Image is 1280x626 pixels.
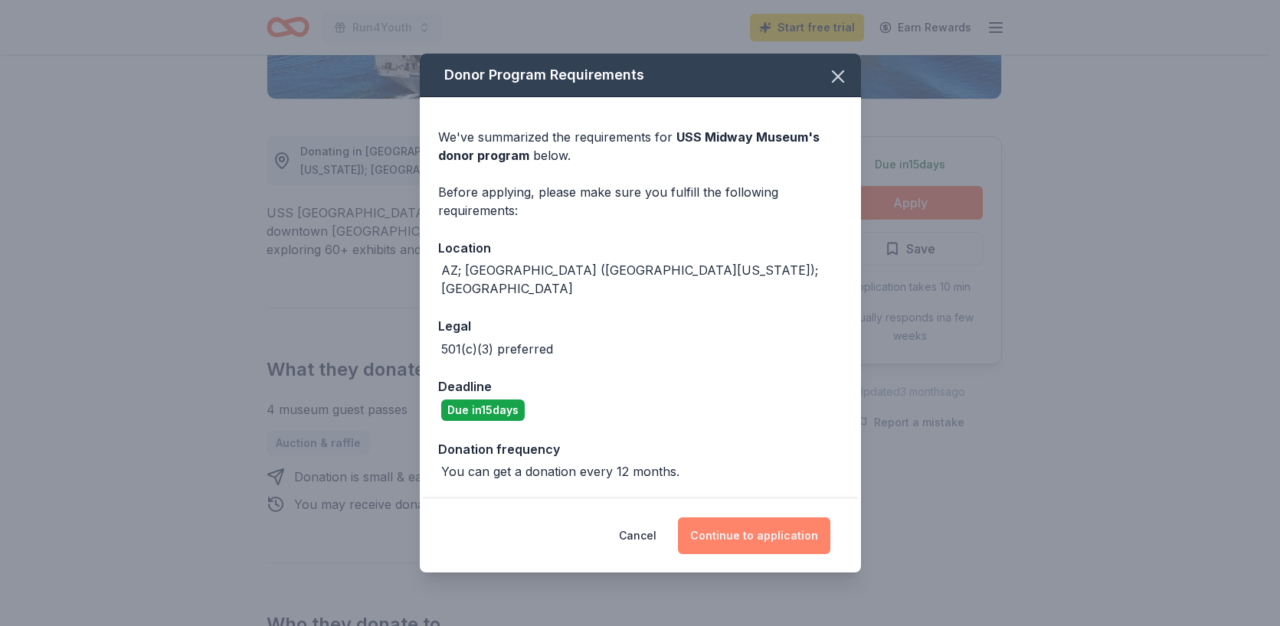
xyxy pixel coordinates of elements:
[441,399,525,421] div: Due in 15 days
[441,261,843,298] div: AZ; [GEOGRAPHIC_DATA] ([GEOGRAPHIC_DATA][US_STATE]); [GEOGRAPHIC_DATA]
[438,316,843,336] div: Legal
[438,377,843,396] div: Deadline
[441,340,553,358] div: 501(c)(3) preferred
[438,238,843,258] div: Location
[619,517,656,554] button: Cancel
[678,517,830,554] button: Continue to application
[438,128,843,165] div: We've summarized the requirements for below.
[441,462,679,481] div: You can get a donation every 12 months.
[420,54,861,97] div: Donor Program Requirements
[438,183,843,220] div: Before applying, please make sure you fulfill the following requirements:
[438,439,843,459] div: Donation frequency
